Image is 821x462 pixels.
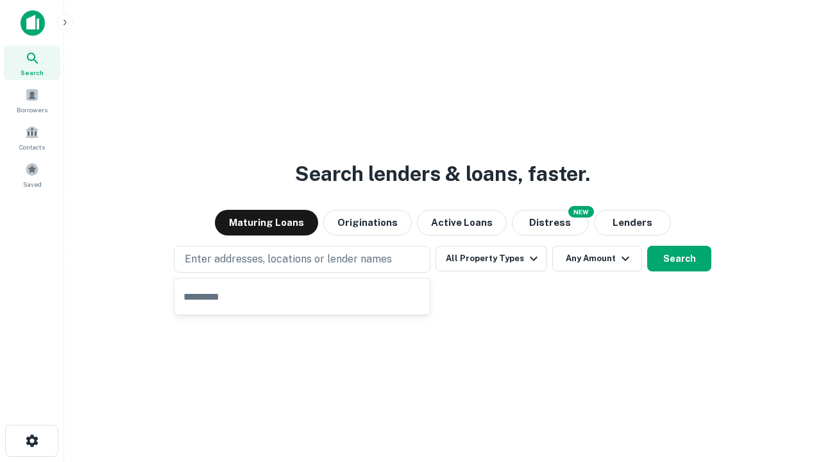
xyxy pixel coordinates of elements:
button: Maturing Loans [215,210,318,235]
iframe: Chat Widget [757,359,821,421]
button: Search distressed loans with lien and other non-mortgage details. [512,210,589,235]
a: Saved [4,157,60,192]
button: Active Loans [417,210,507,235]
button: Lenders [594,210,671,235]
img: capitalize-icon.png [21,10,45,36]
button: Search [647,246,711,271]
a: Contacts [4,120,60,155]
span: Search [21,67,44,78]
button: All Property Types [436,246,547,271]
span: Borrowers [17,105,47,115]
div: NEW [568,206,594,218]
button: Originations [323,210,412,235]
button: Enter addresses, locations or lender names [174,246,430,273]
h3: Search lenders & loans, faster. [295,158,590,189]
p: Enter addresses, locations or lender names [185,252,392,267]
span: Saved [23,179,42,189]
span: Contacts [19,142,45,152]
button: Any Amount [552,246,642,271]
a: Borrowers [4,83,60,117]
a: Search [4,46,60,80]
